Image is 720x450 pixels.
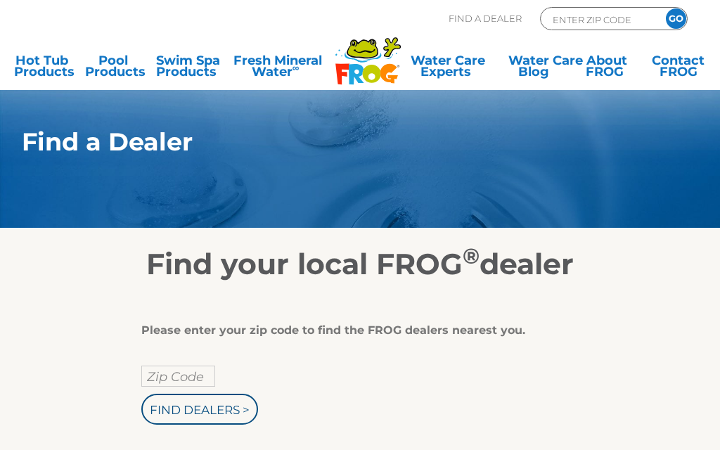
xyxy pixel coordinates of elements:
a: Water CareBlog [508,55,564,83]
p: Find A Dealer [449,7,522,30]
a: AboutFROG [579,55,635,83]
h1: Find a Dealer [22,128,648,156]
a: PoolProducts [85,55,141,83]
a: ContactFROG [650,55,706,83]
sup: ∞ [292,62,300,73]
a: Hot TubProducts [14,55,70,83]
input: GO [666,8,686,29]
div: Please enter your zip code to find the FROG dealers nearest you. [141,323,567,337]
a: Water CareExperts [403,55,492,83]
input: Zip Code Form [551,11,646,27]
sup: ® [463,243,480,269]
a: Swim SpaProducts [156,55,212,83]
input: Find Dealers > [141,394,258,425]
a: Fresh MineralWater∞ [228,55,328,83]
h2: Find your local FROG dealer [1,246,719,281]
